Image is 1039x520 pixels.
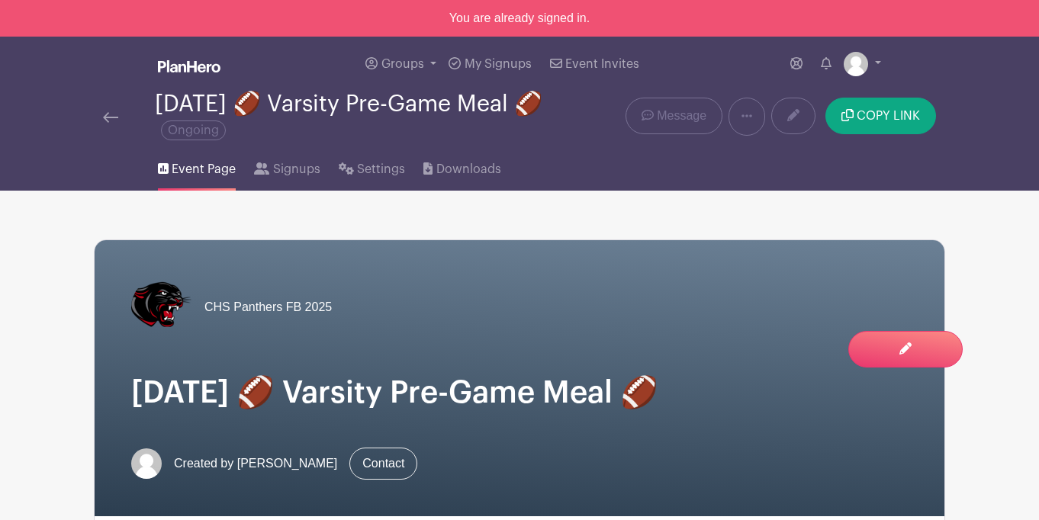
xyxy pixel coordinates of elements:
h1: [DATE] 🏈 Varsity Pre-Game Meal 🏈 [131,374,908,411]
a: Event Invites [544,37,645,91]
span: Settings [357,160,405,178]
span: Signups [273,160,320,178]
button: COPY LINK [825,98,936,134]
a: Message [626,98,722,134]
a: My Signups [442,37,537,91]
img: default-ce2991bfa6775e67f084385cd625a349d9dcbb7a52a09fb2fda1e96e2d18dcdb.png [131,448,162,479]
span: COPY LINK [857,110,920,122]
a: Settings [339,142,405,191]
a: Groups [359,37,442,91]
img: PantherBlankBackground.png [131,277,192,338]
div: [DATE] 🏈 Varsity Pre-Game Meal 🏈 [155,91,569,142]
span: My Signups [465,58,532,70]
img: logo_white-6c42ec7e38ccf1d336a20a19083b03d10ae64f83f12c07503d8b9e83406b4c7d.svg [158,60,220,72]
span: Event Page [172,160,236,178]
a: Contact [349,448,417,480]
a: Event Page [158,142,236,191]
span: Ongoing [161,120,226,140]
span: Message [657,107,706,125]
span: Event Invites [565,58,639,70]
img: default-ce2991bfa6775e67f084385cd625a349d9dcbb7a52a09fb2fda1e96e2d18dcdb.png [844,52,868,76]
img: back-arrow-29a5d9b10d5bd6ae65dc969a981735edf675c4d7a1fe02e03b50dbd4ba3cdb55.svg [103,112,118,123]
span: Groups [381,58,424,70]
span: Downloads [436,160,501,178]
span: Created by [PERSON_NAME] [174,454,337,473]
a: Signups [254,142,320,191]
span: CHS Panthers FB 2025 [204,298,332,316]
a: Downloads [423,142,500,191]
